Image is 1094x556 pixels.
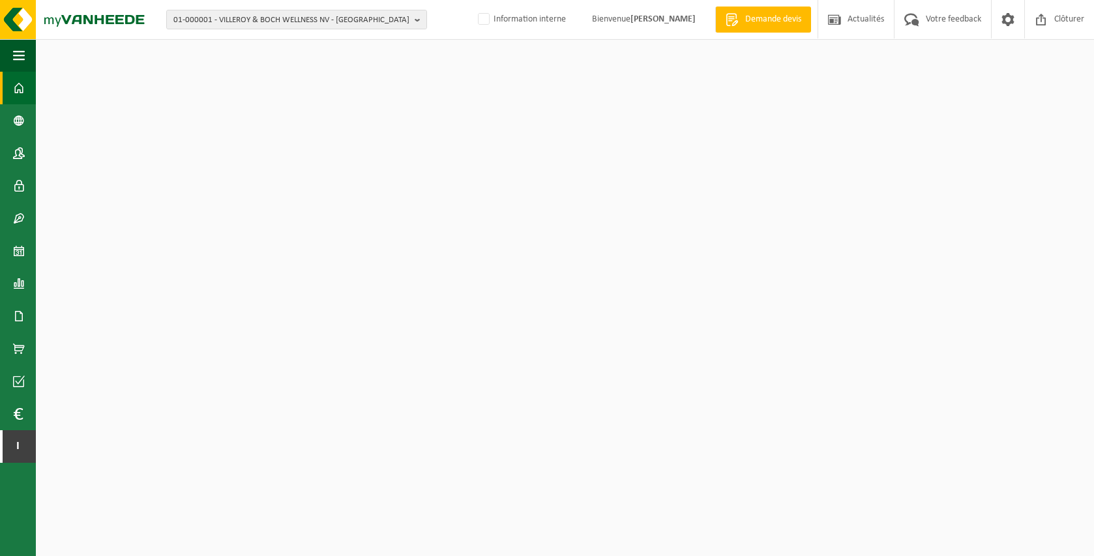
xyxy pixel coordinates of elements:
[13,430,23,463] span: I
[475,10,566,29] label: Information interne
[742,13,805,26] span: Demande devis
[715,7,811,33] a: Demande devis
[166,10,427,29] button: 01-000001 - VILLEROY & BOCH WELLNESS NV - [GEOGRAPHIC_DATA]
[630,14,696,24] strong: [PERSON_NAME]
[173,10,409,30] span: 01-000001 - VILLEROY & BOCH WELLNESS NV - [GEOGRAPHIC_DATA]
